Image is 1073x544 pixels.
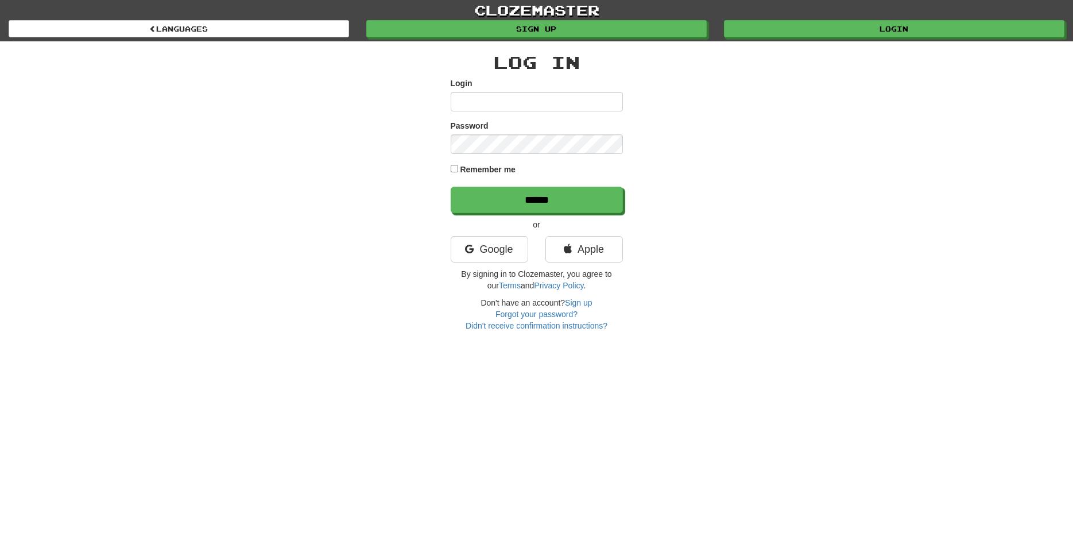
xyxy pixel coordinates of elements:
a: Didn't receive confirmation instructions? [466,321,607,330]
a: Sign up [565,298,592,307]
h2: Log In [451,53,623,72]
label: Remember me [460,164,516,175]
div: Don't have an account? [451,297,623,331]
label: Login [451,78,472,89]
a: Login [724,20,1064,37]
p: By signing in to Clozemaster, you agree to our and . [451,268,623,291]
a: Apple [545,236,623,263]
a: Google [451,236,528,263]
a: Terms [499,281,521,290]
a: Privacy Policy [534,281,583,290]
a: Forgot your password? [495,310,578,319]
p: or [451,219,623,230]
a: Languages [9,20,349,37]
a: Sign up [366,20,707,37]
label: Password [451,120,489,132]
